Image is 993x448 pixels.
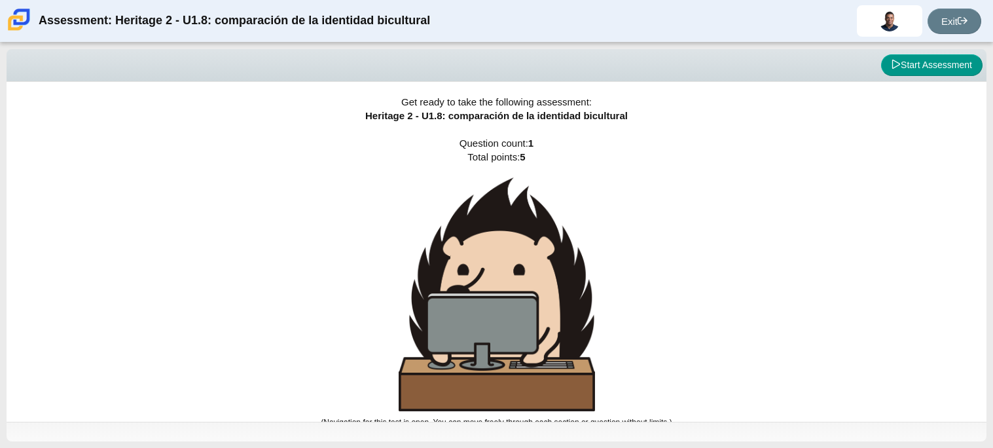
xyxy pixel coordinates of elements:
[520,151,525,162] b: 5
[928,9,981,34] a: Exit
[5,24,33,35] a: Carmen School of Science & Technology
[321,418,672,427] small: (Navigation for this test is open. You can move freely through each section or question without l...
[401,96,592,107] span: Get ready to take the following assessment:
[879,10,900,31] img: luis.huertasnavarr.IvF7eN
[399,177,595,411] img: hedgehog-behind-computer-large.png
[365,110,628,121] span: Heritage 2 - U1.8: comparación de la identidad bicultural
[321,138,672,427] span: Question count: Total points:
[5,6,33,33] img: Carmen School of Science & Technology
[881,54,983,77] button: Start Assessment
[528,138,533,149] b: 1
[39,5,430,37] div: Assessment: Heritage 2 - U1.8: comparación de la identidad bicultural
